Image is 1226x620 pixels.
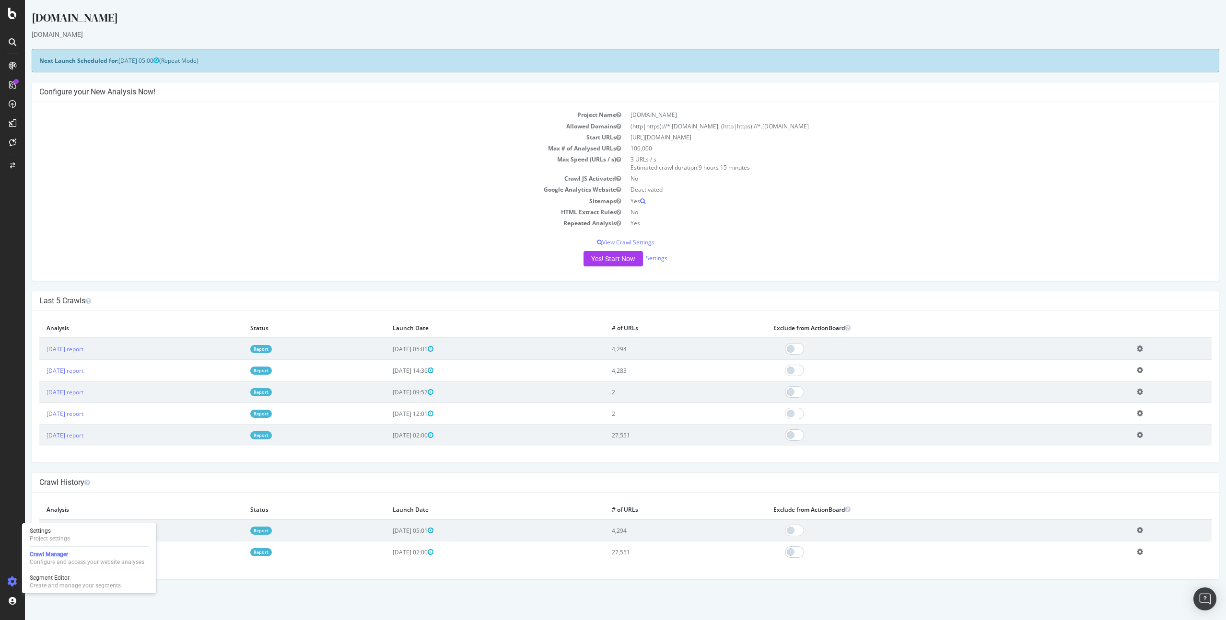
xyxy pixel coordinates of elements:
[601,218,1187,229] td: Yes
[14,121,601,132] td: Allowed Domains
[580,338,741,360] td: 4,294
[14,109,601,120] td: Project Name
[1193,587,1216,610] div: Open Intercom Messenger
[30,574,121,582] div: Segment Editor
[225,367,247,375] a: Report
[580,425,741,446] td: 27,551
[22,548,58,556] a: [DATE] report
[14,154,601,173] td: Max Speed (URLs / s)
[30,582,121,589] div: Create and manage your segments
[368,548,409,556] span: [DATE] 02:00
[601,154,1187,173] td: 3 URLs / s Estimated crawl duration:
[621,254,642,262] a: Settings
[361,318,579,338] th: Launch Date
[674,163,725,172] span: 9 hours 15 minutes
[580,403,741,425] td: 2
[368,367,409,375] span: [DATE] 14:36
[14,218,601,229] td: Repeated Analysis
[741,500,1105,519] th: Exclude from ActionBoard
[580,500,741,519] th: # of URLs
[225,527,247,535] a: Report
[580,360,741,381] td: 4,283
[26,526,152,543] a: SettingsProject settings
[30,558,144,566] div: Configure and access your website analyses
[26,550,152,567] a: Crawl ManagerConfigure and access your website analyses
[601,132,1187,143] td: [URL][DOMAIN_NAME]
[22,345,58,353] a: [DATE] report
[601,121,1187,132] td: (http|https)://*.[DOMAIN_NAME], (http|https)://*.[DOMAIN_NAME]
[22,527,58,535] a: [DATE] report
[30,527,70,535] div: Settings
[30,535,70,542] div: Project settings
[225,548,247,556] a: Report
[22,410,58,418] a: [DATE] report
[22,388,58,396] a: [DATE] report
[7,49,1194,72] div: (Repeat Mode)
[14,238,1187,246] p: View Crawl Settings
[601,195,1187,207] td: Yes
[14,296,1187,306] h4: Last 5 Crawls
[368,410,409,418] span: [DATE] 12:01
[741,318,1105,338] th: Exclude from ActionBoard
[368,527,409,535] span: [DATE] 05:01
[7,30,1194,39] div: [DOMAIN_NAME]
[93,57,134,65] span: [DATE] 05:00
[225,388,247,396] a: Report
[225,431,247,439] a: Report
[22,367,58,375] a: [DATE] report
[26,573,152,590] a: Segment EditorCreate and manage your segments
[601,184,1187,195] td: Deactivated
[218,318,361,338] th: Status
[14,173,601,184] td: Crawl JS Activated
[22,431,58,439] a: [DATE] report
[218,500,361,519] th: Status
[14,87,1187,97] h4: Configure your New Analysis Now!
[14,207,601,218] td: HTML Extract Rules
[14,184,601,195] td: Google Analytics Website
[14,478,1187,487] h4: Crawl History
[361,500,579,519] th: Launch Date
[580,318,741,338] th: # of URLs
[14,143,601,154] td: Max # of Analysed URLs
[368,388,409,396] span: [DATE] 09:57
[368,345,409,353] span: [DATE] 05:01
[559,251,618,266] button: Yes! Start Now
[14,57,93,65] strong: Next Launch Scheduled for:
[14,195,601,207] td: Sitemaps
[14,500,218,519] th: Analysis
[601,143,1187,154] td: 100,000
[225,345,247,353] a: Report
[601,109,1187,120] td: [DOMAIN_NAME]
[225,410,247,418] a: Report
[14,132,601,143] td: Start URLs
[601,207,1187,218] td: No
[580,541,741,563] td: 27,551
[7,10,1194,30] div: [DOMAIN_NAME]
[580,381,741,403] td: 2
[30,551,144,558] div: Crawl Manager
[601,173,1187,184] td: No
[14,318,218,338] th: Analysis
[580,519,741,541] td: 4,294
[368,431,409,439] span: [DATE] 02:00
